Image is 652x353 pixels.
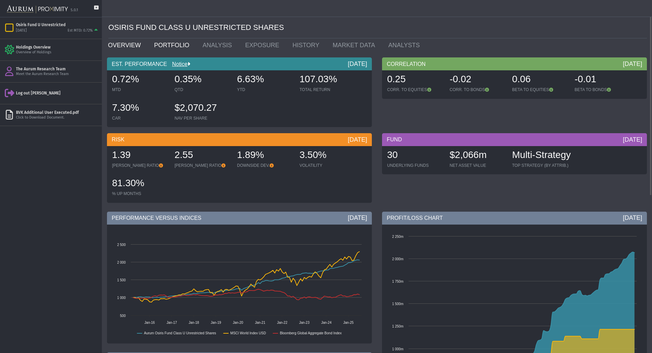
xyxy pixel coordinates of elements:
div: [DATE] [348,136,367,144]
text: Jan-17 [167,321,177,324]
div: 5.0.1 [71,8,78,13]
div: YTD [237,87,293,92]
div: [DATE] [623,214,642,222]
div: EST. PERFORMANCE [107,57,372,70]
text: 2 000 [117,261,126,264]
text: 1 250m [392,324,403,328]
div: 30 [387,148,443,163]
div: RISK [107,133,372,146]
div: 107.03% [300,73,355,87]
text: Jan-25 [343,321,354,324]
text: Bloomberg Global Aggregate Bond Index [280,331,342,335]
text: Jan-18 [189,321,199,324]
a: ANALYSIS [197,38,240,52]
div: FUND [382,133,647,146]
div: [DATE] [623,60,642,68]
text: 1 000m [392,347,403,351]
text: Jan-20 [233,321,243,324]
div: CORR. TO EQUITIES [387,87,443,92]
text: Jan-22 [277,321,288,324]
div: BVK Additional User Executed.pdf [16,110,99,115]
div: Holdings Overview [16,45,99,50]
div: VOLATILITY [300,163,355,168]
text: Jan-24 [321,321,332,324]
div: [PERSON_NAME] RATIO [175,163,230,168]
text: Jan-19 [211,321,221,324]
div: The Aurum Research Team [16,66,99,72]
div: PROFIT/LOSS CHART [382,212,647,225]
span: 0.25 [387,74,406,84]
div: 1.39 [112,148,168,163]
div: MTD [112,87,168,92]
div: 1.89% [237,148,293,163]
div: $2,070.27 [175,101,230,116]
div: Est MTD: 0.72% [68,28,93,33]
a: Notice [167,61,187,67]
div: [DATE] [348,60,367,68]
div: -0.01 [575,73,630,87]
div: % UP MONTHS [112,191,168,196]
div: BETA TO BONDS [575,87,630,92]
text: 2 000m [392,257,403,261]
div: UNDERLYING FUNDS [387,163,443,168]
div: $2,066m [450,148,505,163]
text: 2 500 [117,243,126,247]
div: BETA TO EQUITIES [512,87,568,92]
text: 1 500 [117,278,126,282]
div: TOTAL RETURN [300,87,355,92]
text: 1 000 [117,296,126,300]
div: Multi-Strategy [512,148,571,163]
a: HISTORY [287,38,327,52]
a: OVERVIEW [103,38,149,52]
div: Osiris Fund U Unrestricted [16,22,99,28]
a: PORTFOLIO [149,38,198,52]
div: QTD [175,87,230,92]
div: 3.50% [300,148,355,163]
text: 1 500m [392,302,403,306]
div: OSIRIS FUND CLASS U UNRESTRICTED SHARES [108,17,647,38]
text: 2 250m [392,235,403,239]
div: CORRELATION [382,57,647,70]
text: Aurum Osiris Fund Class U Unrestricted Shares [144,331,216,335]
span: 0.35% [175,74,201,84]
text: MSCI World Index USD [230,331,266,335]
div: Overview of Holdings [16,50,99,55]
text: 1 750m [392,280,403,283]
text: 500 [120,314,126,318]
div: 7.30% [112,101,168,116]
div: 2.55 [175,148,230,163]
div: -0.02 [450,73,505,87]
div: PERFORMANCE VERSUS INDICES [107,212,372,225]
div: 6.63% [237,73,293,87]
text: Jan-23 [299,321,310,324]
div: Meet the Aurum Research Team [16,72,99,77]
div: DOWNSIDE DEV. [237,163,293,168]
text: Jan-16 [144,321,155,324]
div: Notice [167,60,190,68]
div: [DATE] [623,136,642,144]
div: CAR [112,116,168,121]
img: Aurum-Proximity%20white.svg [7,2,68,17]
div: NET ASSET VALUE [450,163,505,168]
div: Log out [PERSON_NAME] [16,90,99,96]
div: Click to Download Document. [16,115,99,120]
div: NAV PER SHARE [175,116,230,121]
div: [DATE] [16,28,27,33]
div: 0.06 [512,73,568,87]
div: [PERSON_NAME] RATIO [112,163,168,168]
a: ANALYSTS [383,38,428,52]
text: Jan-21 [255,321,266,324]
div: [DATE] [348,214,367,222]
div: 81.30% [112,177,168,191]
a: MARKET DATA [328,38,383,52]
div: TOP STRATEGY (BY ATTRIB.) [512,163,571,168]
div: CORR. TO BONDS [450,87,505,92]
span: 0.72% [112,74,139,84]
a: EXPOSURE [240,38,287,52]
